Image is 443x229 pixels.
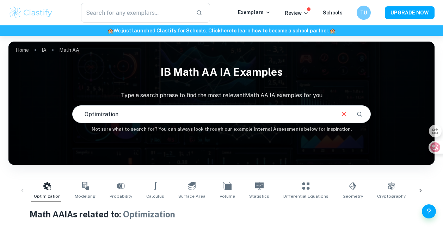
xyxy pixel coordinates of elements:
[357,6,371,20] button: TU
[8,61,435,83] h1: IB Math AA IA examples
[337,107,351,121] button: Clear
[123,209,175,219] span: Optimization
[34,193,61,199] span: Optimization
[75,193,96,199] span: Modelling
[146,193,164,199] span: Calculus
[16,45,29,55] a: Home
[343,193,363,199] span: Geometry
[323,10,343,16] a: Schools
[360,9,368,17] h6: TU
[59,46,79,54] p: Math AA
[42,45,47,55] a: IA
[178,193,205,199] span: Surface Area
[30,208,413,221] h1: Math AA IAs related to:
[81,3,191,23] input: Search for any exemplars...
[8,91,435,100] p: Type a search phrase to find the most relevant Math AA IA examples for you
[110,193,132,199] span: Probability
[8,126,435,133] h6: Not sure what to search for? You can always look through our example Internal Assessments below f...
[330,28,336,33] span: 🏫
[220,193,235,199] span: Volume
[283,193,328,199] span: Differential Equations
[422,204,436,218] button: Help and Feedback
[73,104,334,124] input: E.g. modelling a logo, player arrangements, shape of an egg...
[107,28,113,33] span: 🏫
[377,193,406,199] span: Cryptography
[221,28,232,33] a: here
[385,6,435,19] button: UPGRADE NOW
[249,193,269,199] span: Statistics
[8,6,53,20] img: Clastify logo
[285,9,309,17] p: Review
[1,27,442,35] h6: We just launched Clastify for Schools. Click to learn how to become a school partner.
[353,108,365,120] button: Search
[238,8,271,16] p: Exemplars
